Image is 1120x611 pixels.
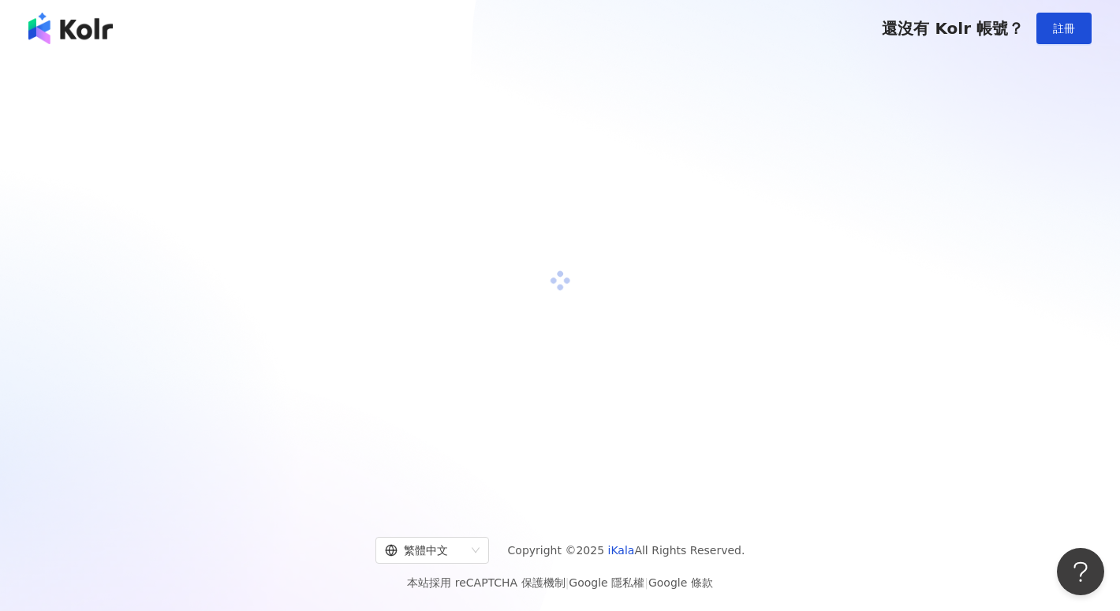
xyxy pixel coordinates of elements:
a: Google 隱私權 [569,576,644,589]
div: 繁體中文 [385,538,465,563]
a: iKala [608,544,635,557]
span: Copyright © 2025 All Rights Reserved. [508,541,745,560]
button: 註冊 [1036,13,1092,44]
img: logo [28,13,113,44]
span: 註冊 [1053,22,1075,35]
span: 本站採用 reCAPTCHA 保護機制 [407,573,712,592]
span: | [566,576,569,589]
span: | [644,576,648,589]
a: Google 條款 [648,576,713,589]
span: 還沒有 Kolr 帳號？ [882,19,1024,38]
iframe: Help Scout Beacon - Open [1057,548,1104,595]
